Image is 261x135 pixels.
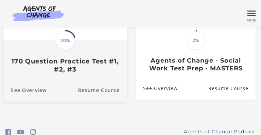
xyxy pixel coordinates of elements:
span: Toggle menu [247,13,256,14]
a: Agents of Change - Social Work Test Prep - MASTERS: See Overview [136,78,178,100]
a: Agents of Change - Social Work Test Prep - MASTERS: Resume Course [208,78,256,100]
a: 170 Question Practice Test #1, #2, #3: See Overview [3,79,47,102]
img: Agents of Change Logo [5,5,71,21]
span: 20% [56,31,75,50]
span: 2% [187,31,205,50]
h3: 170 Question Practice Test #1, #2, #3 [11,57,120,73]
a: 170 Question Practice Test #1, #2, #3: Resume Course [78,79,127,102]
span: Menu [247,18,256,22]
h3: Agents of Change - Social Work Test Prep - MASTERS [143,57,248,72]
button: Toggle menu Menu [247,10,256,18]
